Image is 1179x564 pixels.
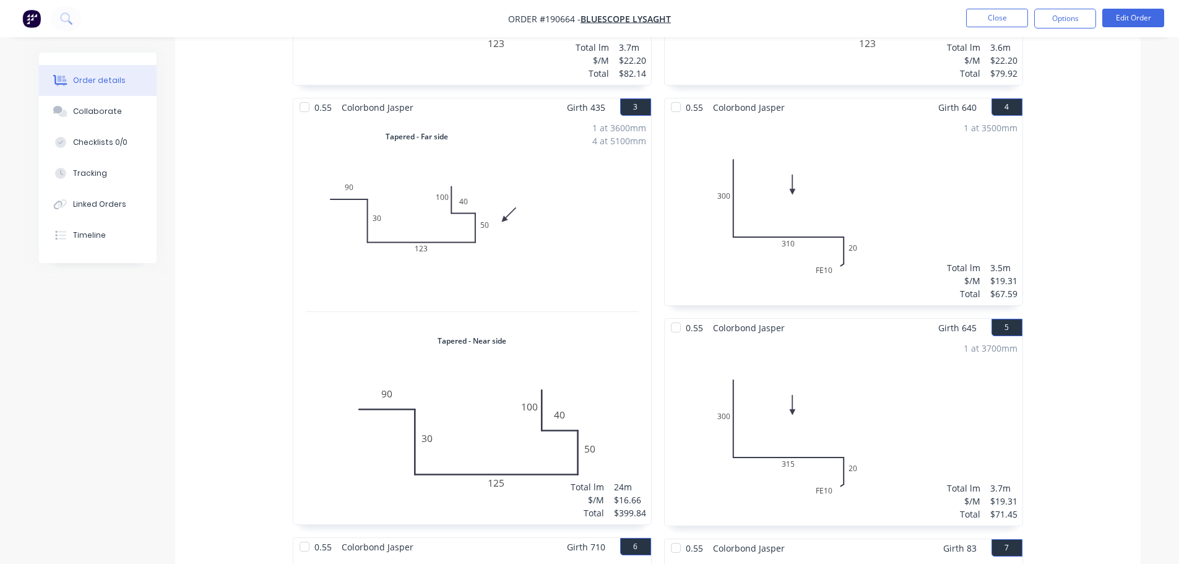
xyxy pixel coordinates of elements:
[1034,9,1096,28] button: Options
[337,538,418,556] span: Colorbond Jasper
[964,342,1017,355] div: 1 at 3700mm
[990,287,1017,300] div: $67.59
[990,508,1017,521] div: $71.45
[620,538,651,555] button: 6
[947,495,980,508] div: $/M
[938,98,977,116] span: Girth 640
[73,137,127,148] div: Checklists 0/0
[73,168,107,179] div: Tracking
[39,127,157,158] button: Checklists 0/0
[571,506,604,519] div: Total
[1102,9,1164,27] button: Edit Order
[990,41,1017,54] div: 3.6m
[991,98,1022,116] button: 4
[665,337,1022,526] div: 0300315FE10201 at 3700mmTotal lm$/MTotal3.7m$19.31$71.45
[681,319,708,337] span: 0.55
[567,98,605,116] span: Girth 435
[947,54,980,67] div: $/M
[938,319,977,337] span: Girth 645
[947,482,980,495] div: Total lm
[337,98,418,116] span: Colorbond Jasper
[293,116,651,524] div: Tapered - Far side090301235040100Tapered - Near side0903012550401001 at 3600mm4 at 5100mmTotal lm...
[990,67,1017,80] div: $79.92
[943,539,977,557] span: Girth 83
[619,67,646,80] div: $82.14
[708,539,790,557] span: Colorbond Jasper
[681,539,708,557] span: 0.55
[581,13,671,25] a: Bluescope Lysaght
[576,41,609,54] div: Total lm
[508,13,581,25] span: Order #190664 -
[567,538,605,556] span: Girth 710
[39,65,157,96] button: Order details
[39,158,157,189] button: Tracking
[990,495,1017,508] div: $19.31
[947,67,980,80] div: Total
[990,274,1017,287] div: $19.31
[592,134,646,147] div: 4 at 5100mm
[39,220,157,251] button: Timeline
[614,493,646,506] div: $16.66
[592,121,646,134] div: 1 at 3600mm
[708,98,790,116] span: Colorbond Jasper
[966,9,1028,27] button: Close
[708,319,790,337] span: Colorbond Jasper
[964,121,1017,134] div: 1 at 3500mm
[73,199,126,210] div: Linked Orders
[309,98,337,116] span: 0.55
[571,480,604,493] div: Total lm
[39,96,157,127] button: Collaborate
[73,106,122,117] div: Collaborate
[619,54,646,67] div: $22.20
[22,9,41,28] img: Factory
[73,75,126,86] div: Order details
[990,54,1017,67] div: $22.20
[947,41,980,54] div: Total lm
[619,41,646,54] div: 3.7m
[991,319,1022,336] button: 5
[947,274,980,287] div: $/M
[576,67,609,80] div: Total
[614,480,646,493] div: 24m
[991,539,1022,557] button: 7
[665,116,1022,305] div: 0300310FE10201 at 3500mmTotal lm$/MTotal3.5m$19.31$67.59
[947,508,980,521] div: Total
[681,98,708,116] span: 0.55
[620,98,651,116] button: 3
[990,261,1017,274] div: 3.5m
[73,230,106,241] div: Timeline
[947,261,980,274] div: Total lm
[571,493,604,506] div: $/M
[947,287,980,300] div: Total
[576,54,609,67] div: $/M
[39,189,157,220] button: Linked Orders
[990,482,1017,495] div: 3.7m
[309,538,337,556] span: 0.55
[614,506,646,519] div: $399.84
